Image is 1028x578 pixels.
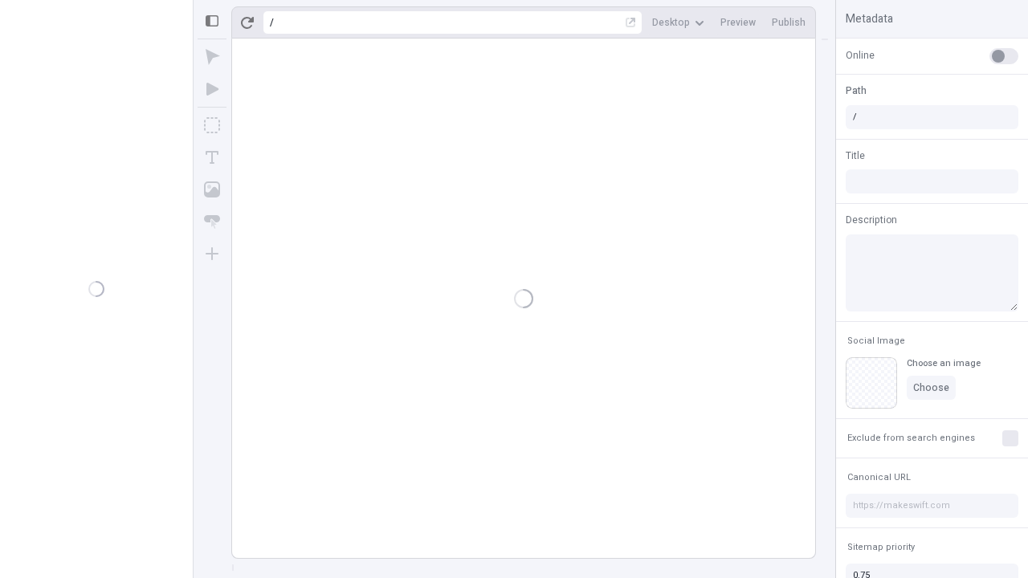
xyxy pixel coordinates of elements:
button: Text [198,143,226,172]
span: Canonical URL [847,471,911,483]
span: Publish [772,16,806,29]
span: Exclude from search engines [847,432,975,444]
span: Social Image [847,335,905,347]
span: Path [846,83,867,98]
span: Online [846,48,875,63]
span: Description [846,213,897,227]
input: https://makeswift.com [846,494,1018,518]
span: Desktop [652,16,690,29]
button: Exclude from search engines [844,429,978,448]
button: Box [198,111,226,140]
button: Preview [714,10,762,35]
button: Sitemap priority [844,538,918,557]
button: Image [198,175,226,204]
button: Desktop [646,10,711,35]
button: Button [198,207,226,236]
button: Publish [765,10,812,35]
button: Social Image [844,332,908,351]
span: Title [846,149,865,163]
div: Choose an image [907,357,981,369]
button: Canonical URL [844,468,914,487]
div: / [270,16,274,29]
span: Choose [913,381,949,394]
span: Preview [720,16,756,29]
button: Choose [907,376,956,400]
span: Sitemap priority [847,541,915,553]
